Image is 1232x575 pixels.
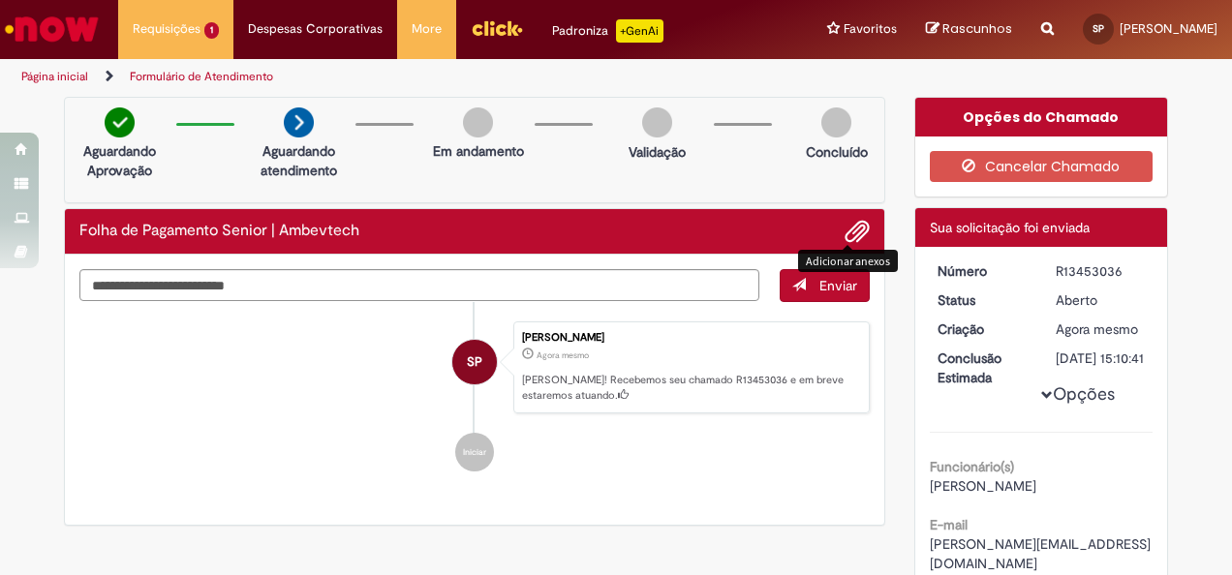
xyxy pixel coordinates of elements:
p: [PERSON_NAME]! Recebemos seu chamado R13453036 e em breve estaremos atuando. [522,373,859,403]
h2: Folha de Pagamento Senior | Ambevtech Histórico de tíquete [79,223,359,240]
b: E-mail [930,516,968,533]
span: [PERSON_NAME][EMAIL_ADDRESS][DOMAIN_NAME] [930,535,1151,572]
button: Enviar [780,269,870,302]
span: Agora mesmo [1056,320,1138,338]
button: Cancelar Chamado [930,151,1154,182]
span: 1 [204,22,219,39]
a: Rascunhos [926,20,1012,39]
div: R13453036 [1056,261,1146,281]
span: [PERSON_NAME] [1120,20,1217,37]
ul: Histórico de tíquete [79,302,870,492]
b: Funcionário(s) [930,458,1014,475]
time: 27/08/2025 15:10:38 [537,349,589,361]
span: SP [1093,22,1104,35]
span: Requisições [133,19,200,39]
div: Opções do Chamado [915,98,1168,136]
div: Sarah Weber Prada [452,340,497,384]
span: Rascunhos [942,19,1012,38]
p: Concluído [806,142,868,162]
div: Aberto [1056,290,1146,310]
a: Página inicial [21,69,88,84]
dt: Criação [923,319,1042,339]
div: Padroniza [552,19,663,43]
dt: Número [923,261,1042,281]
p: Aguardando atendimento [252,141,346,180]
span: Agora mesmo [537,349,589,361]
button: Adicionar anexos [845,219,870,244]
span: Sua solicitação foi enviada [930,219,1090,236]
img: img-circle-grey.png [463,107,493,137]
li: Sarah Weber Prada [79,321,870,414]
dt: Conclusão Estimada [923,348,1042,387]
dt: Status [923,290,1042,310]
p: Validação [629,142,686,162]
div: [DATE] 15:10:41 [1056,348,1146,368]
span: Despesas Corporativas [248,19,383,39]
time: 27/08/2025 15:10:38 [1056,320,1138,338]
ul: Trilhas de página [15,59,807,95]
span: [PERSON_NAME] [930,477,1036,495]
span: Favoritos [844,19,897,39]
div: [PERSON_NAME] [522,332,859,344]
img: img-circle-grey.png [642,107,672,137]
div: Adicionar anexos [798,250,898,272]
img: click_logo_yellow_360x200.png [471,14,523,43]
img: img-circle-grey.png [821,107,851,137]
img: ServiceNow [2,10,102,48]
textarea: Digite sua mensagem aqui... [79,269,759,301]
span: Enviar [819,277,857,294]
div: 27/08/2025 15:10:38 [1056,319,1146,339]
img: check-circle-green.png [105,107,135,137]
span: More [412,19,442,39]
p: +GenAi [616,19,663,43]
img: arrow-next.png [284,107,314,137]
span: SP [467,339,482,385]
p: Em andamento [433,141,524,161]
a: Formulário de Atendimento [130,69,273,84]
p: Aguardando Aprovação [73,141,167,180]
